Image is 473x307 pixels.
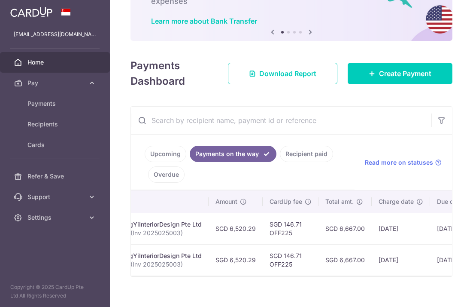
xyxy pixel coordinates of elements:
td: SGD 6,520.29 [209,244,263,276]
a: Recipient paid [280,146,333,162]
span: Support [27,193,84,201]
span: Total amt. [325,197,354,206]
a: Read more on statuses [365,158,442,167]
td: [DATE] [372,244,430,276]
th: Payment details [73,190,209,213]
td: SGD 6,520.29 [209,213,263,244]
p: [PERSON_NAME] (Inv 2025025003) [79,260,202,269]
span: Recipients [27,120,84,129]
td: [DATE] [372,213,430,244]
a: Download Report [228,63,337,84]
div: Renovation. ChengYiInteriorDesign Pte Ltd [79,220,202,229]
a: Upcoming [145,146,186,162]
span: Home [27,58,84,67]
span: Amount [215,197,237,206]
td: SGD 146.71 OFF225 [263,244,318,276]
span: CardUp fee [270,197,302,206]
span: Due date [437,197,463,206]
input: Search by recipient name, payment id or reference [131,107,431,134]
span: Cards [27,141,84,149]
img: CardUp [10,7,52,17]
p: [EMAIL_ADDRESS][DOMAIN_NAME] [14,30,96,39]
span: Charge date [379,197,414,206]
a: Create Payment [348,63,452,84]
span: Pay [27,79,84,87]
span: Read more on statuses [365,158,433,167]
td: SGD 6,667.00 [318,213,372,244]
a: Overdue [148,166,185,183]
td: SGD 6,667.00 [318,244,372,276]
span: Refer & Save [27,172,84,181]
span: Create Payment [379,68,431,79]
span: Download Report [259,68,316,79]
p: [PERSON_NAME] (Inv 2025025003) [79,229,202,237]
div: Renovation. ChengYiInteriorDesign Pte Ltd [79,252,202,260]
span: Settings [27,213,84,222]
span: Payments [27,99,84,108]
h4: Payments Dashboard [130,58,212,89]
a: Payments on the way [190,146,276,162]
td: SGD 146.71 OFF225 [263,213,318,244]
a: Learn more about Bank Transfer [151,17,257,25]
